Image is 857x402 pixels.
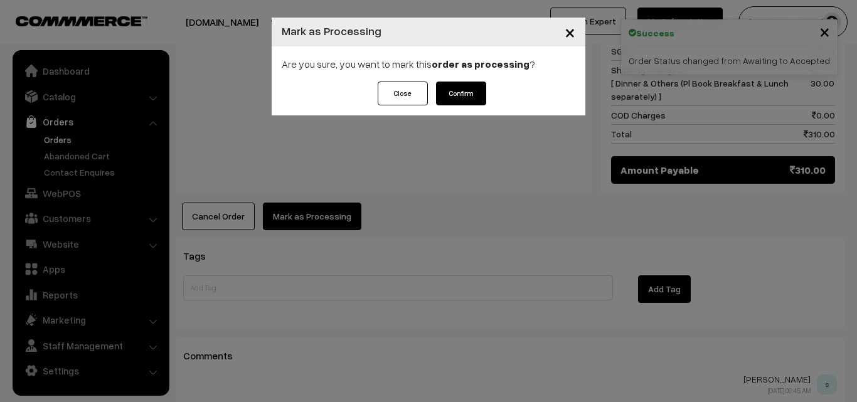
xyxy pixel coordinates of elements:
[378,82,428,105] button: Close
[282,23,381,40] h4: Mark as Processing
[432,58,530,70] strong: order as processing
[272,46,585,82] div: Are you sure, you want to mark this ?
[565,20,575,43] span: ×
[555,13,585,51] button: Close
[436,82,486,105] button: Confirm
